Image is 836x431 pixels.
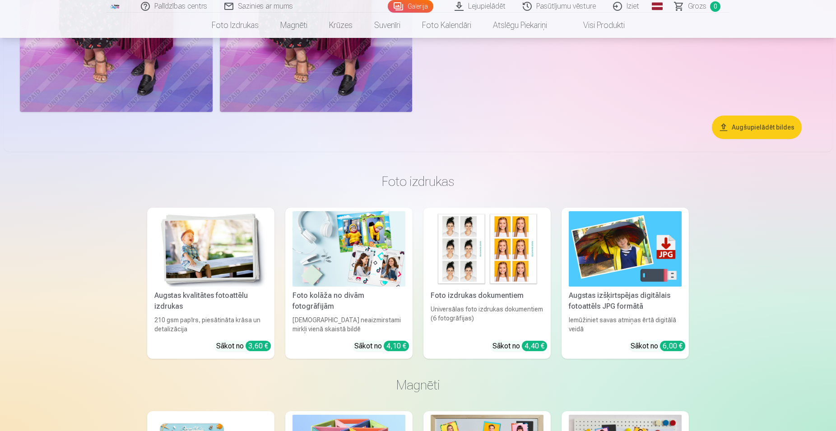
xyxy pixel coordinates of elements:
[151,290,271,312] div: Augstas kvalitātes fotoattēlu izdrukas
[289,290,409,312] div: Foto kolāža no divām fotogrāfijām
[154,173,682,190] h3: Foto izdrukas
[565,315,685,334] div: Iemūžiniet savas atmiņas ērtā digitālā veidā
[427,305,547,334] div: Universālas foto izdrukas dokumentiem (6 fotogrāfijas)
[522,341,547,351] div: 4,40 €
[562,208,689,359] a: Augstas izšķirtspējas digitālais fotoattēls JPG formātāAugstas izšķirtspējas digitālais fotoattēl...
[558,13,636,38] a: Visi produkti
[151,315,271,334] div: 210 gsm papīrs, piesātināta krāsa un detalizācija
[285,208,413,359] a: Foto kolāža no divām fotogrāfijāmFoto kolāža no divām fotogrāfijām[DEMOGRAPHIC_DATA] neaizmirstam...
[411,13,482,38] a: Foto kalendāri
[631,341,685,352] div: Sākot no
[154,211,267,287] img: Augstas kvalitātes fotoattēlu izdrukas
[688,1,706,12] span: Grozs
[269,13,318,38] a: Magnēti
[216,341,271,352] div: Sākot no
[363,13,411,38] a: Suvenīri
[147,208,274,359] a: Augstas kvalitātes fotoattēlu izdrukasAugstas kvalitātes fotoattēlu izdrukas210 gsm papīrs, piesā...
[246,341,271,351] div: 3,60 €
[110,4,120,9] img: /fa1
[423,208,551,359] a: Foto izdrukas dokumentiemFoto izdrukas dokumentiemUniversālas foto izdrukas dokumentiem (6 fotogr...
[565,290,685,312] div: Augstas izšķirtspējas digitālais fotoattēls JPG formātā
[427,290,547,301] div: Foto izdrukas dokumentiem
[492,341,547,352] div: Sākot no
[354,341,409,352] div: Sākot no
[201,13,269,38] a: Foto izdrukas
[482,13,558,38] a: Atslēgu piekariņi
[289,315,409,334] div: [DEMOGRAPHIC_DATA] neaizmirstami mirkļi vienā skaistā bildē
[710,1,720,12] span: 0
[712,116,802,139] button: Augšupielādēt bildes
[431,211,543,287] img: Foto izdrukas dokumentiem
[154,377,682,393] h3: Magnēti
[660,341,685,351] div: 6,00 €
[293,211,405,287] img: Foto kolāža no divām fotogrāfijām
[384,341,409,351] div: 4,10 €
[569,211,682,287] img: Augstas izšķirtspējas digitālais fotoattēls JPG formātā
[318,13,363,38] a: Krūzes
